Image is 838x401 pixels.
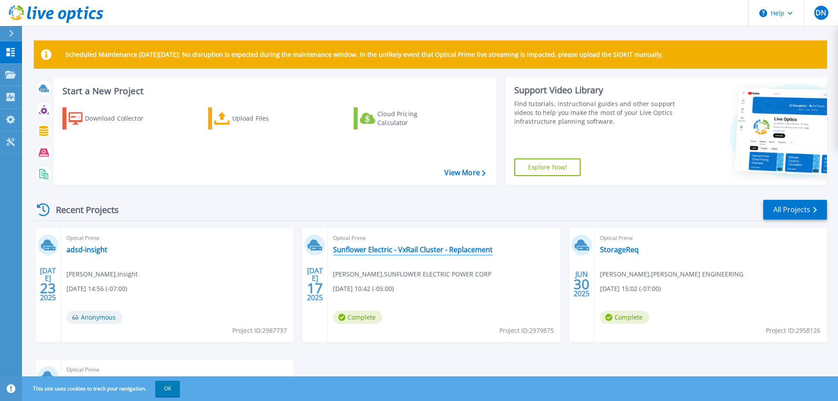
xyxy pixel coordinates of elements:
span: Complete [600,311,649,324]
div: [DATE] 2025 [307,268,323,300]
a: Upload Files [208,107,306,129]
span: Optical Prime [66,365,288,375]
a: adsd-insight [66,245,107,254]
span: Project ID: 2958126 [766,326,820,335]
span: 30 [574,280,589,288]
span: Optical Prime [600,233,822,243]
span: [DATE] 15:02 (-07:00) [600,284,661,294]
a: Explore Now! [514,158,581,176]
a: All Projects [763,200,827,220]
div: Upload Files [232,110,303,127]
span: [DATE] 14:56 (-07:00) [66,284,127,294]
span: [DATE] 10:42 (-05:00) [333,284,394,294]
span: [PERSON_NAME] , SUNFLOWER ELECTRIC POWER CORP [333,269,491,279]
span: 17 [307,284,323,292]
a: Download Collector [62,107,161,129]
span: Optical Prime [66,233,288,243]
span: This site uses cookies to track your navigation. [24,381,180,397]
span: DN [816,9,826,16]
p: Scheduled Maintenance [DATE][DATE]: No disruption is expected during the maintenance window. In t... [66,51,663,58]
span: [PERSON_NAME] , Insight [66,269,138,279]
div: JUN 2025 [573,268,590,300]
div: Find tutorials, instructional guides and other support videos to help you make the most of your L... [514,99,678,126]
span: Anonymous [66,311,122,324]
span: Project ID: 2979875 [499,326,554,335]
div: Download Collector [85,110,155,127]
span: Complete [333,311,382,324]
div: Support Video Library [514,85,678,96]
span: [PERSON_NAME] , [PERSON_NAME] ENGINEERING [600,269,743,279]
span: Optical Prime [333,233,555,243]
span: 23 [40,284,56,292]
a: View More [444,169,485,177]
a: Cloud Pricing Calculator [354,107,452,129]
button: OK [155,381,180,397]
a: StorageReq [600,245,639,254]
span: Project ID: 2987737 [232,326,287,335]
div: Cloud Pricing Calculator [377,110,448,127]
div: [DATE] 2025 [40,268,56,300]
div: Recent Projects [34,199,131,221]
a: Sunflower Electric - VxRail Cluster - Replacement [333,245,493,254]
h3: Start a New Project [62,86,485,96]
